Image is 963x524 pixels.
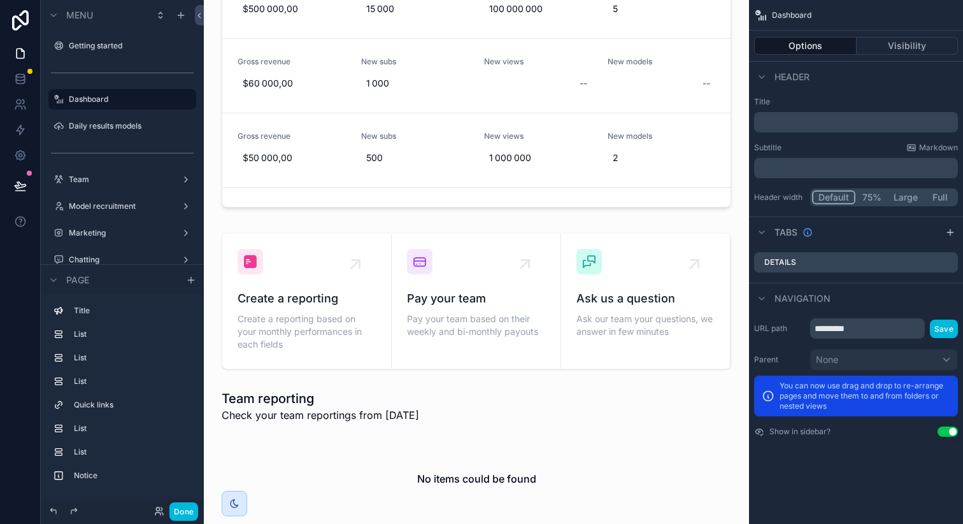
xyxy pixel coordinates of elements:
[69,121,189,131] label: Daily results models
[919,143,958,153] span: Markdown
[754,158,958,178] div: scrollable content
[816,353,838,366] span: None
[764,257,796,267] label: Details
[41,295,204,499] div: scrollable content
[754,112,958,132] div: scrollable content
[769,427,831,437] label: Show in sidebar?
[74,471,186,481] label: Notice
[754,355,805,365] label: Parent
[754,97,958,107] label: Title
[857,37,959,55] button: Visibility
[774,71,810,83] span: Header
[74,306,186,316] label: Title
[74,329,186,339] label: List
[930,320,958,338] button: Save
[74,353,186,363] label: List
[810,349,958,371] button: None
[69,94,189,104] label: Dashboard
[888,190,924,204] button: Large
[169,502,198,521] button: Done
[69,41,189,51] label: Getting started
[754,192,805,202] label: Header width
[924,190,956,204] button: Full
[812,190,855,204] button: Default
[69,174,171,185] label: Team
[774,226,797,239] span: Tabs
[74,376,186,386] label: List
[74,400,186,410] label: Quick links
[754,323,805,334] label: URL path
[74,423,186,434] label: List
[855,190,888,204] button: 75%
[774,292,831,305] span: Navigation
[780,381,950,411] p: You can now use drag and drop to re-arrange pages and move them to and from folders or nested views
[69,201,171,211] label: Model recruitment
[74,447,186,457] label: List
[69,255,171,265] label: Chatting
[754,143,781,153] label: Subtitle
[69,228,171,238] label: Marketing
[66,274,89,287] span: Page
[906,143,958,153] a: Markdown
[754,37,857,55] button: Options
[66,9,93,22] span: Menu
[772,10,811,20] span: Dashboard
